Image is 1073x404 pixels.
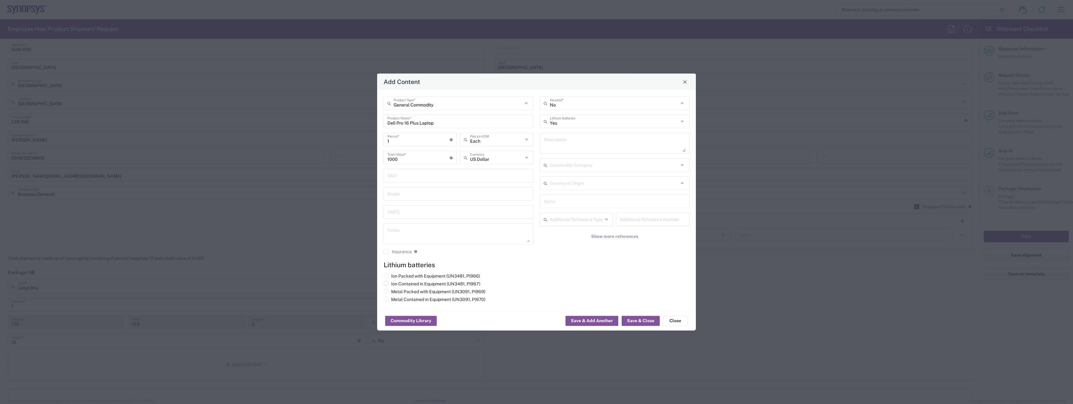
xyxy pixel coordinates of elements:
label: Ion Contained in Equipment (UN3481, PI967) [384,281,480,287]
button: Save & Add Another [566,316,618,326]
label: Metal Contained in Equipment (UN3091, PI970) [384,297,485,302]
button: Save & Close [622,316,660,326]
label: Metal Packed with Equipment (UN3091, PI969) [384,289,485,294]
span: Show more references [591,234,638,239]
button: Close [663,316,688,326]
button: Close [681,77,689,86]
h4: Lithium batteries [384,261,689,269]
label: Insurance [384,249,412,254]
label: Ion Packed with Equipment (UN3481, PI966) [384,273,480,279]
button: Commodity Library [385,316,437,326]
h4: Add Content [384,77,420,86]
